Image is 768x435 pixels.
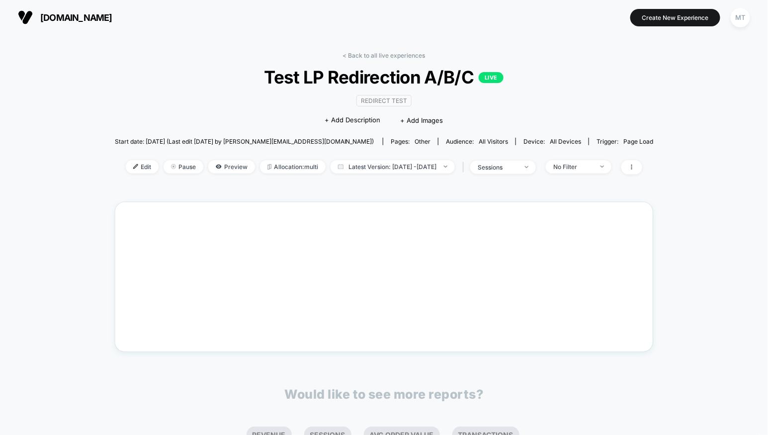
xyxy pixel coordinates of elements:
[285,387,484,402] p: Would like to see more reports?
[415,138,430,145] span: other
[446,138,508,145] div: Audience:
[623,138,653,145] span: Page Load
[260,160,326,174] span: Allocation: multi
[600,166,604,168] img: end
[731,8,750,27] div: MT
[525,166,528,168] img: end
[171,164,176,169] img: end
[338,164,343,169] img: calendar
[126,160,159,174] span: Edit
[479,72,504,83] p: LIVE
[479,138,508,145] span: All Visitors
[444,166,447,168] img: end
[460,160,470,174] span: |
[630,9,720,26] button: Create New Experience
[356,95,412,106] span: Redirect Test
[267,164,271,170] img: rebalance
[401,116,443,124] span: + Add Images
[515,138,589,145] span: Device:
[331,160,455,174] span: Latest Version: [DATE] - [DATE]
[325,115,381,125] span: + Add Description
[343,52,426,59] a: < Back to all live experiences
[133,164,138,169] img: edit
[597,138,653,145] div: Trigger:
[142,67,626,87] span: Test LP Redirection A/B/C
[550,138,581,145] span: all devices
[115,138,374,145] span: Start date: [DATE] (Last edit [DATE] by [PERSON_NAME][EMAIL_ADDRESS][DOMAIN_NAME])
[40,12,112,23] span: [DOMAIN_NAME]
[18,10,33,25] img: Visually logo
[391,138,430,145] div: Pages:
[478,164,517,171] div: sessions
[164,160,203,174] span: Pause
[728,7,753,28] button: MT
[208,160,255,174] span: Preview
[553,163,593,171] div: No Filter
[15,9,115,25] button: [DOMAIN_NAME]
